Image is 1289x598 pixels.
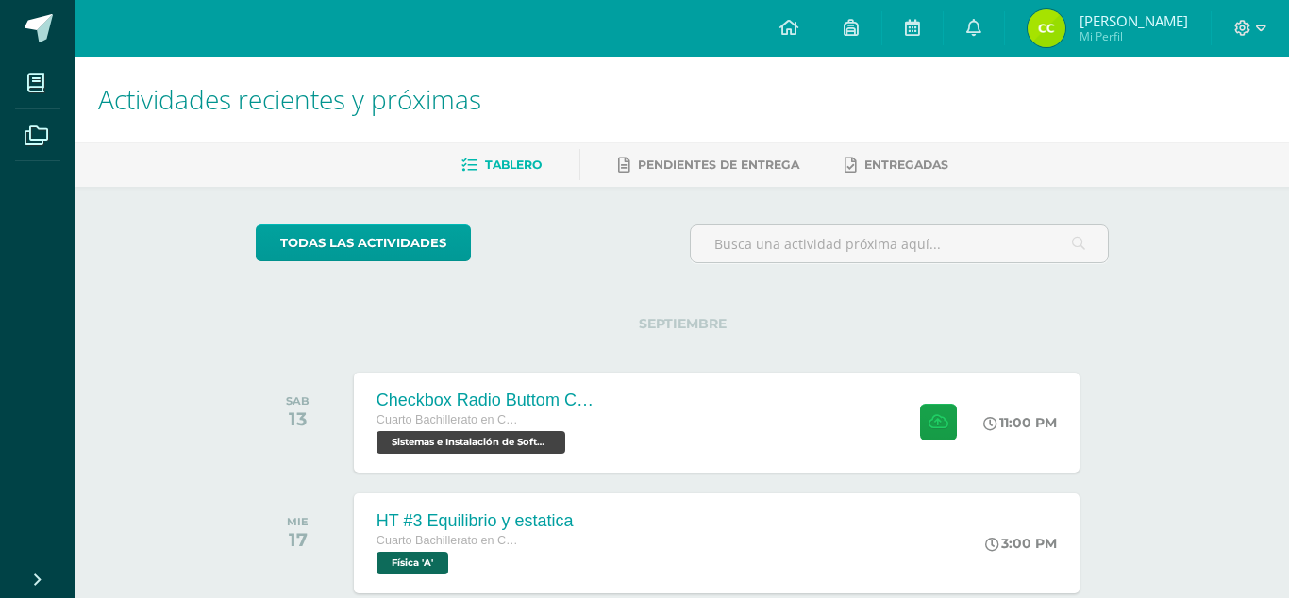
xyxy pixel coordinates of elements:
[1080,28,1188,44] span: Mi Perfil
[287,528,309,551] div: 17
[618,150,799,180] a: Pendientes de entrega
[638,158,799,172] span: Pendientes de entrega
[864,158,948,172] span: Entregadas
[377,413,518,426] span: Cuarto Bachillerato en CCLL con Orientación en Computación
[485,158,542,172] span: Tablero
[1028,9,1065,47] img: 72e6737e3b6229c48af0c29fd7a6a595.png
[985,535,1057,552] div: 3:00 PM
[691,225,1109,262] input: Busca una actividad próxima aquí...
[461,150,542,180] a: Tablero
[377,534,518,547] span: Cuarto Bachillerato en CCLL con Orientación en Computación
[609,315,757,332] span: SEPTIEMBRE
[377,511,574,531] div: HT #3 Equilibrio y estatica
[377,390,603,410] div: Checkbox Radio Buttom Cajas de Selección
[983,414,1057,431] div: 11:00 PM
[286,407,310,430] div: 13
[286,394,310,407] div: SAB
[256,224,471,261] a: todas las Actividades
[377,552,448,574] span: Física 'A'
[287,515,309,528] div: MIE
[98,81,481,117] span: Actividades recientes y próximas
[845,150,948,180] a: Entregadas
[377,431,565,454] span: Sistemas e Instalación de Software 'A'
[1080,11,1188,30] span: [PERSON_NAME]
